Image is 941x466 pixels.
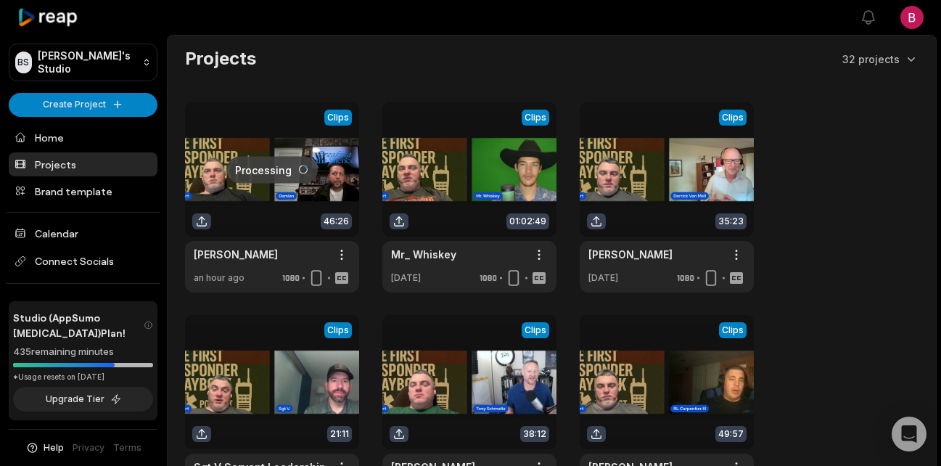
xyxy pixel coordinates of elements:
[13,345,153,359] div: 435 remaining minutes
[13,387,153,412] button: Upgrade Tier
[9,126,157,150] a: Home
[9,179,157,203] a: Brand template
[9,152,157,176] a: Projects
[13,310,144,340] span: Studio (AppSumo [MEDICAL_DATA]) Plan!
[842,52,919,67] button: 32 projects
[9,93,157,117] button: Create Project
[9,248,157,274] span: Connect Socials
[38,49,136,75] p: [PERSON_NAME]'s Studio
[194,247,278,262] a: [PERSON_NAME]
[9,221,157,245] a: Calendar
[391,247,456,262] a: Mr_ Whiskey
[15,52,32,73] div: BS
[44,441,64,454] span: Help
[73,441,104,454] a: Privacy
[13,372,153,383] div: *Usage resets on [DATE]
[588,247,673,262] a: [PERSON_NAME]
[113,441,141,454] a: Terms
[25,441,64,454] button: Help
[892,417,926,451] div: Open Intercom Messenger
[185,47,256,70] h2: Projects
